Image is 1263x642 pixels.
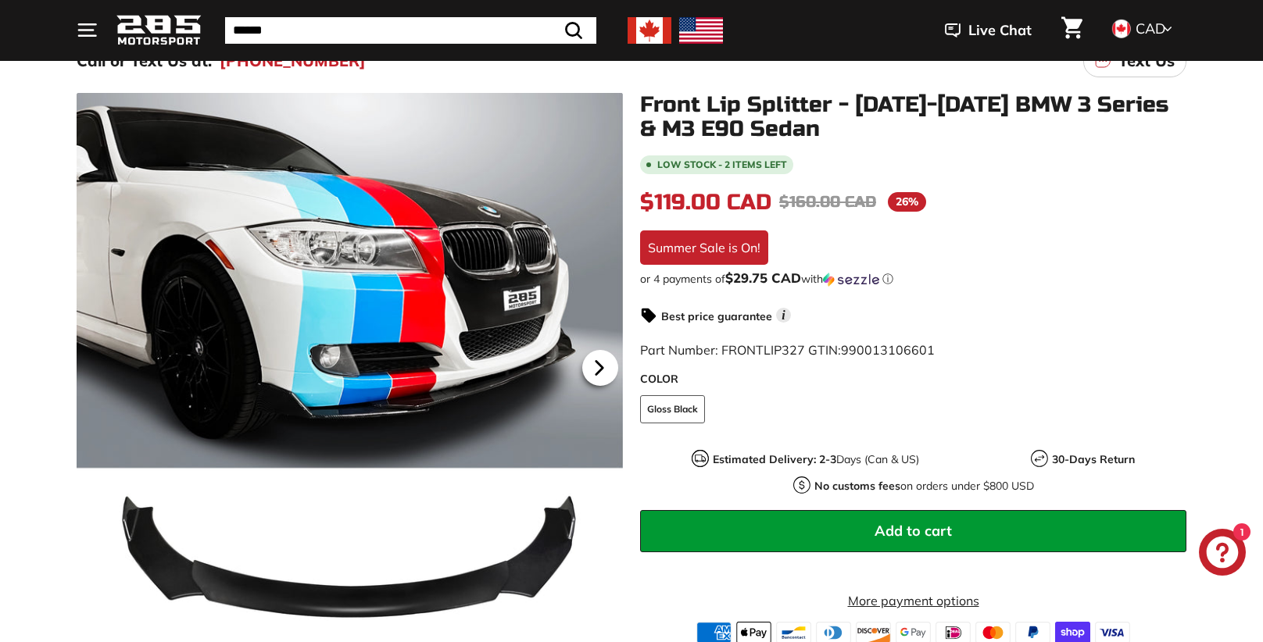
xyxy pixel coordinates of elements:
[823,273,879,287] img: Sezzle
[661,309,772,323] strong: Best price guarantee
[640,271,1186,287] div: or 4 payments of$29.75 CADwithSezzle Click to learn more about Sezzle
[888,192,926,212] span: 26%
[640,271,1186,287] div: or 4 payments of with
[814,479,900,493] strong: No customs fees
[657,160,787,169] span: Low stock - 2 items left
[225,17,596,44] input: Search
[640,371,1186,387] label: COLOR
[713,452,836,466] strong: Estimated Delivery: 2-3
[640,230,768,265] div: Summer Sale is On!
[875,522,952,540] span: Add to cart
[640,342,935,358] span: Part Number: FRONTLIP327 GTIN:
[640,591,1186,610] a: More payment options
[1052,4,1092,57] a: Cart
[1136,20,1165,37] span: CAD
[779,192,876,212] span: $160.00 CAD
[776,308,791,323] span: i
[640,510,1186,552] button: Add to cart
[814,478,1034,494] p: on orders under $800 USD
[713,451,919,468] p: Days (Can & US)
[841,342,935,358] span: 990013106601
[725,269,801,286] span: $29.75 CAD
[640,189,771,216] span: $119.00 CAD
[968,20,1032,41] span: Live Chat
[1052,452,1135,466] strong: 30-Days Return
[640,93,1186,141] h1: Front Lip Splitter - [DATE]-[DATE] BMW 3 Series & M3 E90 Sedan
[925,11,1052,50] button: Live Chat
[1194,529,1250,580] inbox-online-store-chat: Shopify online store chat
[116,12,202,49] img: Logo_285_Motorsport_areodynamics_components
